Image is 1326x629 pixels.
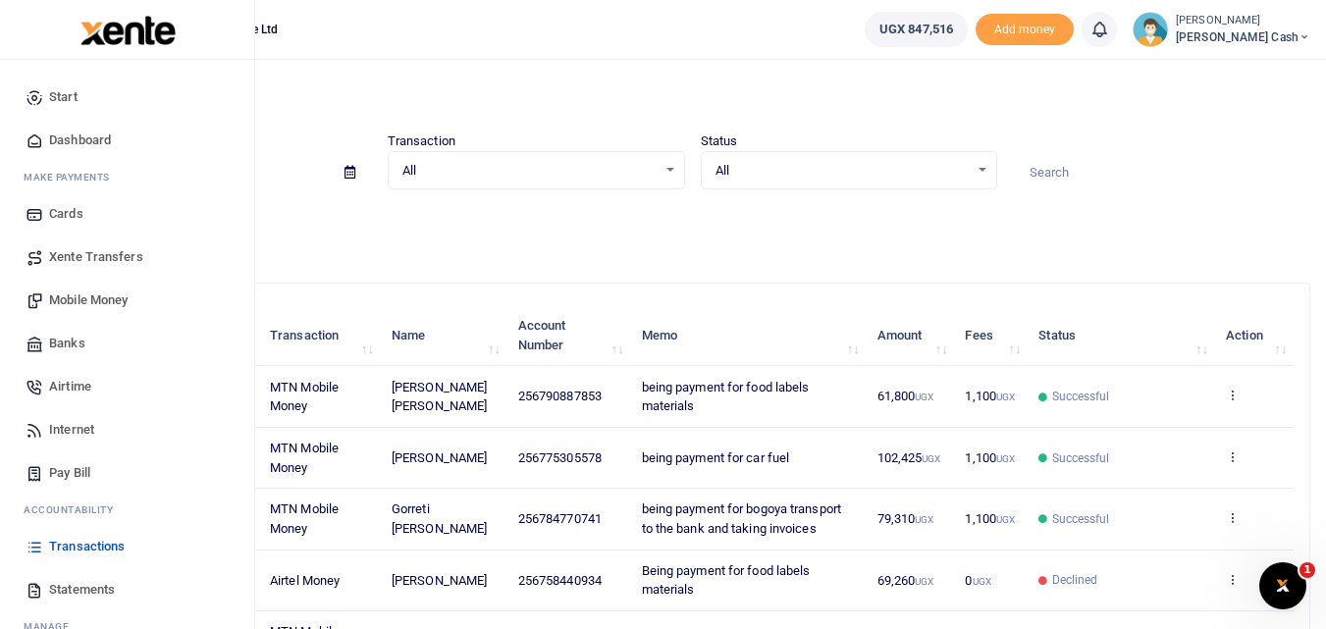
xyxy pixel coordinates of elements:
[16,76,239,119] a: Start
[976,21,1074,35] a: Add money
[392,380,487,414] span: [PERSON_NAME] [PERSON_NAME]
[49,580,115,600] span: Statements
[16,408,239,451] a: Internet
[16,495,239,525] li: Ac
[49,377,91,396] span: Airtime
[16,365,239,408] a: Airtime
[630,305,866,366] th: Memo: activate to sort column ascending
[996,453,1015,464] small: UGX
[1299,562,1315,578] span: 1
[518,450,602,465] span: 256775305578
[16,279,239,322] a: Mobile Money
[270,380,339,414] span: MTN Mobile Money
[973,576,991,587] small: UGX
[1133,12,1168,47] img: profile-user
[716,161,970,181] span: All
[642,380,810,414] span: being payment for food labels materials
[879,20,953,39] span: UGX 847,516
[16,451,239,495] a: Pay Bill
[1028,305,1215,366] th: Status: activate to sort column ascending
[877,511,934,526] span: 79,310
[996,392,1015,402] small: UGX
[922,453,940,464] small: UGX
[80,16,176,45] img: logo-large
[915,392,933,402] small: UGX
[877,389,934,403] span: 61,800
[642,501,841,536] span: being payment for bogoya transport to the bank and taking invoices
[270,441,339,475] span: MTN Mobile Money
[49,204,83,224] span: Cards
[16,568,239,611] a: Statements
[1052,449,1110,467] span: Successful
[877,573,934,588] span: 69,260
[49,247,143,267] span: Xente Transfers
[49,131,111,150] span: Dashboard
[1133,12,1310,47] a: profile-user [PERSON_NAME] [PERSON_NAME] Cash
[965,511,1015,526] span: 1,100
[75,213,1310,234] p: Download
[49,420,94,440] span: Internet
[1215,305,1294,366] th: Action: activate to sort column ascending
[270,501,339,536] span: MTN Mobile Money
[976,14,1074,46] li: Toup your wallet
[965,450,1015,465] span: 1,100
[1259,562,1306,609] iframe: Intercom live chat
[642,563,811,598] span: Being payment for food labels materials
[33,170,110,184] span: ake Payments
[49,537,125,556] span: Transactions
[857,12,976,47] li: Wallet ballance
[965,389,1015,403] span: 1,100
[16,119,239,162] a: Dashboard
[915,514,933,525] small: UGX
[16,192,239,236] a: Cards
[16,525,239,568] a: Transactions
[865,12,968,47] a: UGX 847,516
[388,131,455,151] label: Transaction
[381,305,507,366] th: Name: activate to sort column ascending
[866,305,954,366] th: Amount: activate to sort column ascending
[16,236,239,279] a: Xente Transfers
[49,334,85,353] span: Banks
[270,573,340,588] span: Airtel Money
[518,573,602,588] span: 256758440934
[518,511,602,526] span: 256784770741
[915,576,933,587] small: UGX
[642,450,790,465] span: being payment for car fuel
[259,305,381,366] th: Transaction: activate to sort column ascending
[392,450,487,465] span: [PERSON_NAME]
[954,305,1028,366] th: Fees: activate to sort column ascending
[402,161,657,181] span: All
[1052,571,1098,589] span: Declined
[392,501,487,536] span: Gorreti [PERSON_NAME]
[518,389,602,403] span: 256790887853
[877,450,941,465] span: 102,425
[1176,13,1310,29] small: [PERSON_NAME]
[392,573,487,588] span: [PERSON_NAME]
[1052,510,1110,528] span: Successful
[49,463,90,483] span: Pay Bill
[701,131,738,151] label: Status
[49,290,128,310] span: Mobile Money
[79,22,176,36] a: logo-small logo-large logo-large
[75,84,1310,106] h4: Transactions
[1013,156,1310,189] input: Search
[38,502,113,517] span: countability
[965,573,990,588] span: 0
[507,305,631,366] th: Account Number: activate to sort column ascending
[996,514,1015,525] small: UGX
[1052,388,1110,405] span: Successful
[976,14,1074,46] span: Add money
[49,87,78,107] span: Start
[16,162,239,192] li: M
[1176,28,1310,46] span: [PERSON_NAME] Cash
[16,322,239,365] a: Banks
